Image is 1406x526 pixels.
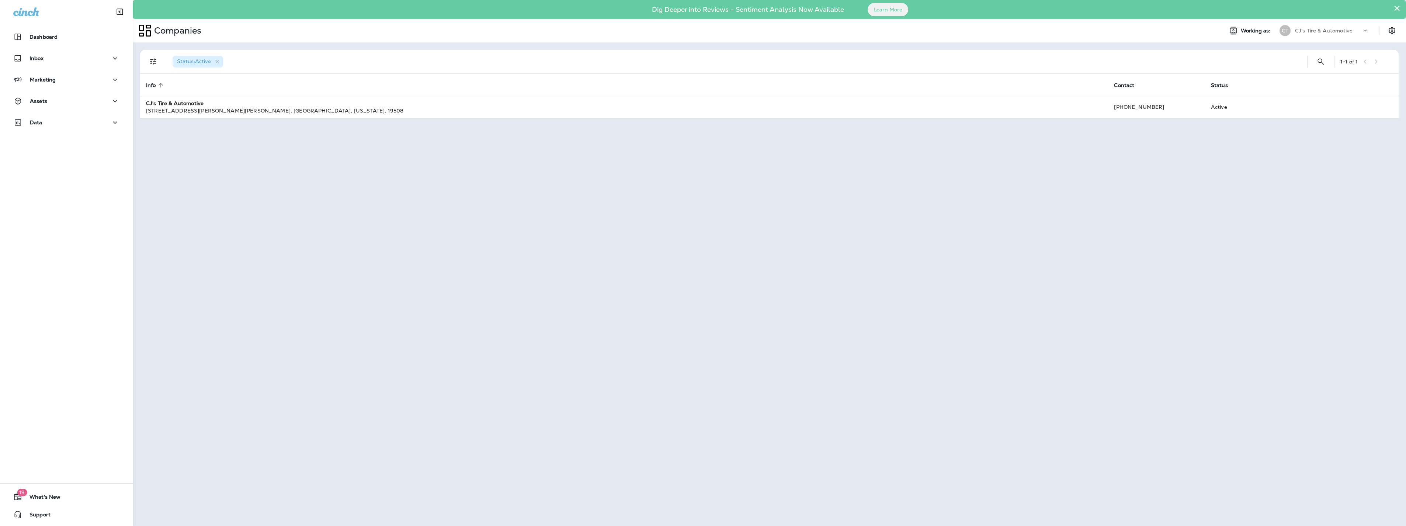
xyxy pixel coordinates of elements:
p: Data [30,120,42,125]
button: Assets [7,94,125,108]
span: 19 [17,489,27,496]
span: Contact [1114,82,1134,89]
button: Support [7,507,125,522]
button: Settings [1385,24,1399,37]
button: Search Companies [1313,54,1328,69]
button: Learn More [868,3,908,16]
p: Inbox [29,55,44,61]
span: Working as: [1241,28,1272,34]
button: Inbox [7,51,125,66]
span: Contact [1114,82,1144,89]
button: Close [1393,2,1400,14]
p: Companies [151,25,201,36]
button: Collapse Sidebar [110,4,130,19]
span: Status : Active [177,58,211,65]
div: Status:Active [173,56,223,68]
p: Assets [30,98,47,104]
span: Support [22,512,51,520]
span: What's New [22,494,60,503]
button: Dashboard [7,30,125,44]
button: Data [7,115,125,130]
strong: CJ's Tire & Automotive [146,100,204,107]
button: Marketing [7,72,125,87]
td: [PHONE_NUMBER] [1108,96,1205,118]
span: Info [146,82,156,89]
td: Active [1205,96,1302,118]
p: CJ's Tire & Automotive [1295,28,1353,34]
span: Status [1211,82,1237,89]
button: 19What's New [7,489,125,504]
p: Dig Deeper into Reviews - Sentiment Analysis Now Available [631,8,865,11]
p: Dashboard [29,34,58,40]
div: [STREET_ADDRESS][PERSON_NAME][PERSON_NAME] , [GEOGRAPHIC_DATA] , [US_STATE] , 19508 [146,107,1102,114]
div: 1 - 1 of 1 [1340,59,1358,65]
p: Marketing [30,77,56,83]
span: Status [1211,82,1228,89]
div: CT [1280,25,1291,36]
button: Filters [146,54,161,69]
span: Info [146,82,166,89]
